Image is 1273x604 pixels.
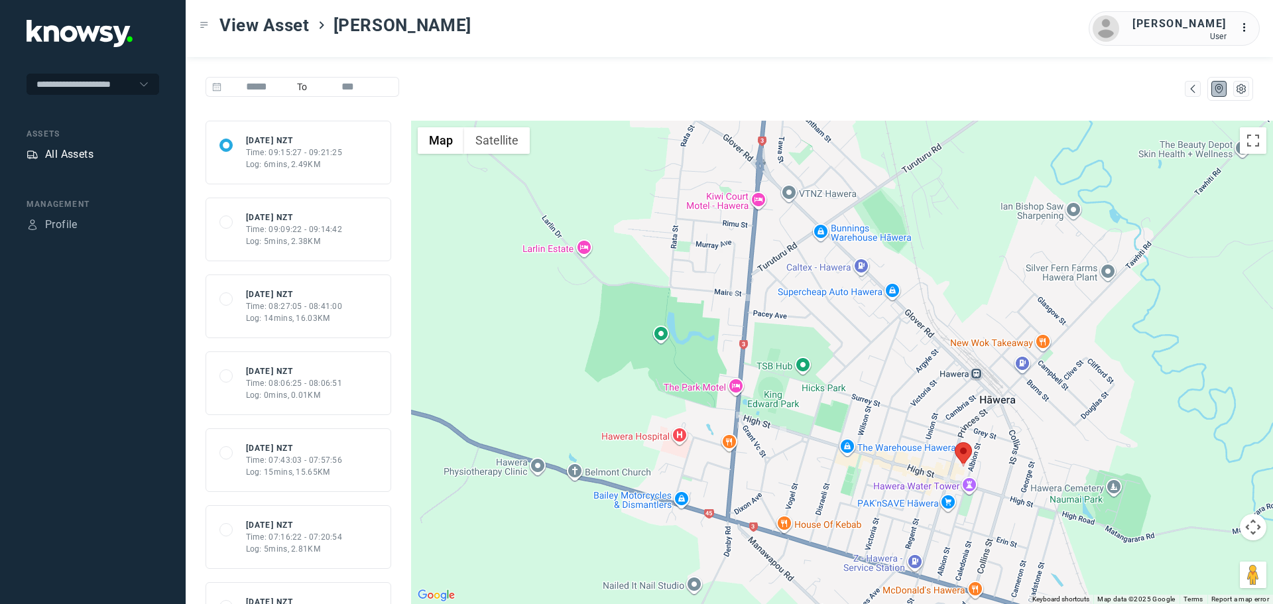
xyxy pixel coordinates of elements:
[27,149,38,160] div: Assets
[246,300,343,312] div: Time: 08:27:05 - 08:41:00
[1093,15,1119,42] img: avatar.png
[45,217,78,233] div: Profile
[1240,562,1266,588] button: Drag Pegman onto the map to open Street View
[1240,20,1256,38] div: :
[200,21,209,30] div: Toggle Menu
[1240,20,1256,36] div: :
[246,377,343,389] div: Time: 08:06:25 - 08:06:51
[1132,32,1227,41] div: User
[316,20,327,30] div: >
[1241,23,1254,32] tspan: ...
[27,20,133,47] img: Application Logo
[246,235,343,247] div: Log: 5mins, 2.38KM
[27,147,93,162] a: AssetsAll Assets
[414,587,458,604] img: Google
[27,219,38,231] div: Profile
[1183,595,1203,603] a: Terms (opens in new tab)
[292,77,313,97] span: To
[246,211,343,223] div: [DATE] NZT
[246,389,343,401] div: Log: 0mins, 0.01KM
[1187,83,1199,95] div: Map
[1211,595,1269,603] a: Report a map error
[1240,514,1266,540] button: Map camera controls
[27,128,159,140] div: Assets
[246,365,343,377] div: [DATE] NZT
[27,198,159,210] div: Management
[1240,127,1266,154] button: Toggle fullscreen view
[219,13,310,37] span: View Asset
[246,223,343,235] div: Time: 09:09:22 - 09:14:42
[246,158,343,170] div: Log: 6mins, 2.49KM
[1235,83,1247,95] div: List
[1032,595,1089,604] button: Keyboard shortcuts
[333,13,471,37] span: [PERSON_NAME]
[246,312,343,324] div: Log: 14mins, 16.03KM
[414,587,458,604] a: Open this area in Google Maps (opens a new window)
[246,147,343,158] div: Time: 09:15:27 - 09:21:25
[246,543,343,555] div: Log: 5mins, 2.81KM
[246,466,343,478] div: Log: 15mins, 15.65KM
[464,127,530,154] button: Show satellite imagery
[1132,16,1227,32] div: [PERSON_NAME]
[246,135,343,147] div: [DATE] NZT
[1097,595,1175,603] span: Map data ©2025 Google
[246,531,343,543] div: Time: 07:16:22 - 07:20:54
[246,288,343,300] div: [DATE] NZT
[246,454,343,466] div: Time: 07:43:03 - 07:57:56
[418,127,464,154] button: Show street map
[27,217,78,233] a: ProfileProfile
[246,519,343,531] div: [DATE] NZT
[45,147,93,162] div: All Assets
[246,442,343,454] div: [DATE] NZT
[1213,83,1225,95] div: Map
